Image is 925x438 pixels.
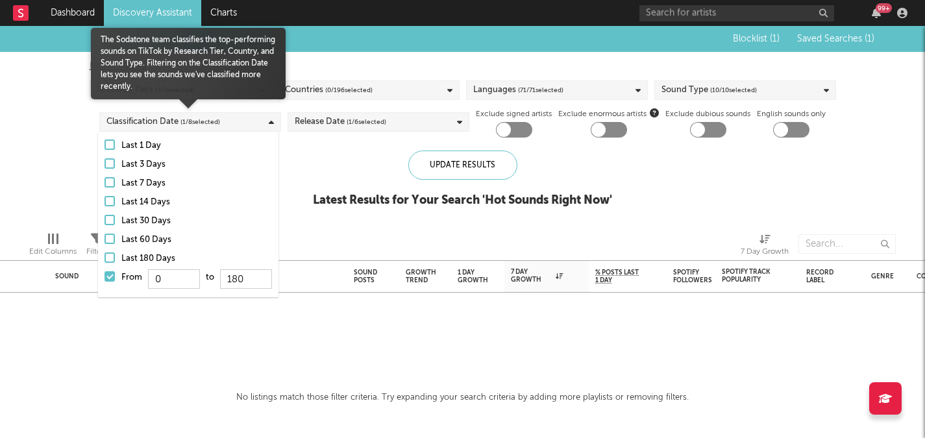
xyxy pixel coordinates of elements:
[710,82,757,98] span: ( 10 / 10 selected)
[121,176,272,191] div: Last 7 Days
[673,269,712,284] div: Spotify Followers
[180,114,220,130] span: ( 1 / 8 selected)
[793,34,874,44] button: Saved Searches (1)
[121,157,272,173] div: Last 3 Days
[121,270,272,291] div: From to
[313,193,612,208] div: Latest Results for Your Search ' Hot Sounds Right Now '
[224,273,334,280] div: Track
[285,82,373,98] div: Countries
[865,34,874,43] span: ( 1 )
[757,106,826,122] label: English sounds only
[518,82,563,98] span: ( 71 / 71 selected)
[661,82,757,98] div: Sound Type
[236,390,689,406] div: No listings match those filter criteria. Try expanding your search criteria by adding more playli...
[91,34,286,93] span: The Sodatone team classifies the top-performing sounds on TikTok by Research Tier, Country, and S...
[121,195,272,210] div: Last 14 Days
[220,269,272,289] input: Fromto
[29,228,77,265] div: Edit Columns
[408,151,517,180] div: Update Results
[665,106,750,122] label: Exclude dubious sounds
[770,34,780,43] span: ( 1 )
[876,3,892,13] div: 99 +
[733,34,780,43] span: Blocklist
[90,58,836,74] div: Reset Filters
[473,82,563,98] div: Languages
[347,114,386,130] span: ( 1 / 6 selected)
[55,273,204,280] div: Sound
[121,251,272,267] div: Last 180 Days
[558,106,659,122] span: Exclude enormous artists
[148,269,200,289] input: Fromto
[798,234,896,254] input: Search...
[595,269,641,284] span: % Posts Last 1 Day
[741,228,789,265] div: 7 Day Growth
[872,8,881,18] button: 99+
[121,138,272,154] div: Last 1 Day
[121,213,272,229] div: Last 30 Days
[86,244,107,260] div: Filters
[458,269,488,284] div: 1 Day Growth
[406,269,438,284] div: Growth Trend
[295,114,386,130] div: Release Date
[511,268,563,284] div: 7 Day Growth
[29,244,77,260] div: Edit Columns
[871,273,894,280] div: Genre
[476,106,552,122] label: Exclude signed artists
[325,82,373,98] span: ( 0 / 196 selected)
[741,244,789,260] div: 7 Day Growth
[121,232,272,248] div: Last 60 Days
[86,228,107,265] div: Filters
[722,268,774,284] div: Spotify Track Popularity
[797,34,874,43] span: Saved Searches
[639,5,834,21] input: Search for artists
[106,114,220,130] div: Classification Date
[650,106,659,119] button: Exclude enormous artists
[354,269,377,284] div: Sound Posts
[806,269,839,284] div: Record Label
